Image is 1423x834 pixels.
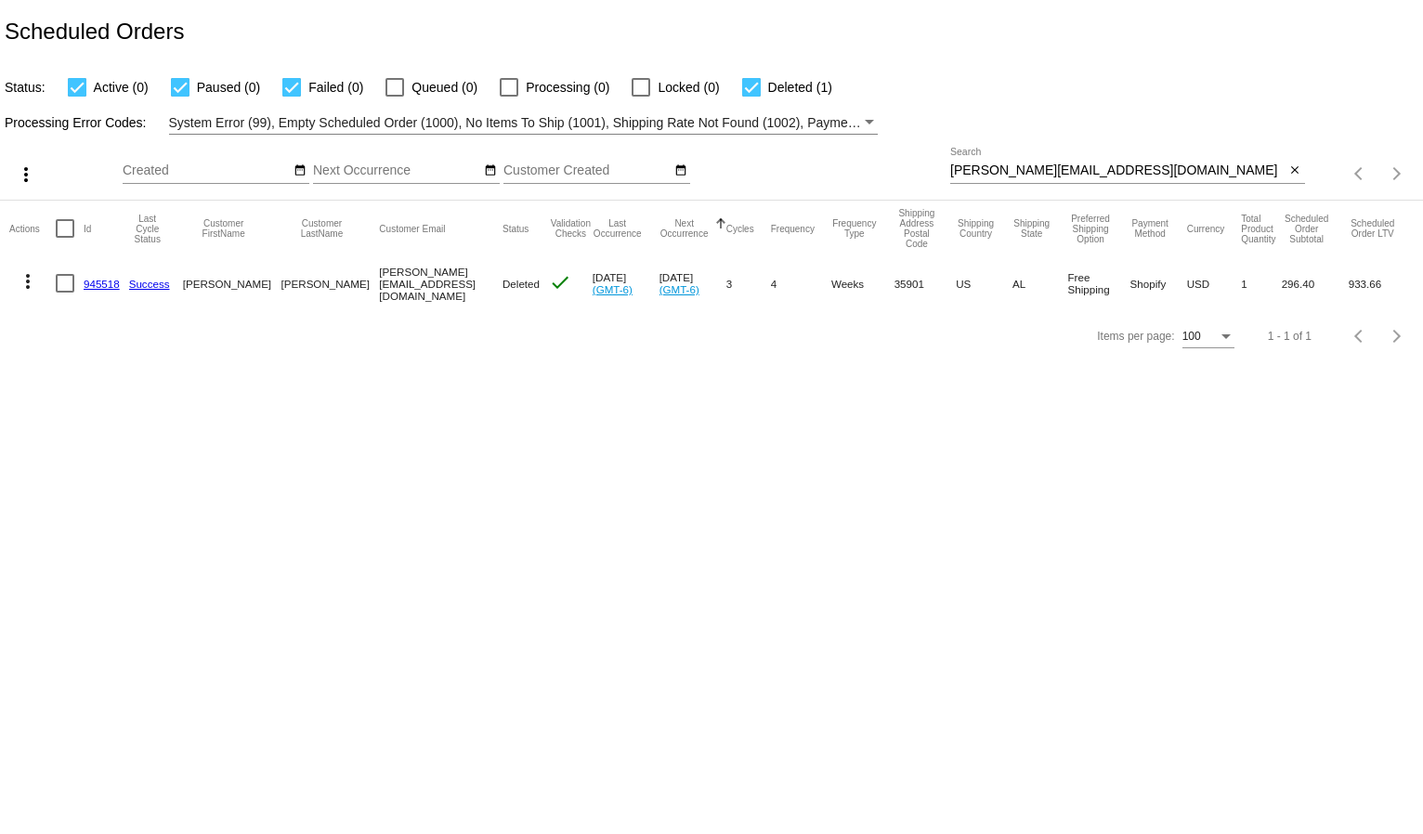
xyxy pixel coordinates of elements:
[768,76,832,98] span: Deleted (1)
[308,76,363,98] span: Failed (0)
[281,256,380,310] mat-cell: [PERSON_NAME]
[5,115,147,130] span: Processing Error Codes:
[1241,201,1281,256] mat-header-cell: Total Product Quantity
[9,201,56,256] mat-header-cell: Actions
[183,256,281,310] mat-cell: [PERSON_NAME]
[659,218,710,239] button: Change sorting for NextOccurrenceUtc
[379,223,445,234] button: Change sorting for CustomerEmail
[593,283,633,295] a: (GMT-6)
[1241,256,1281,310] mat-cell: 1
[1130,256,1187,310] mat-cell: Shopify
[281,218,363,239] button: Change sorting for CustomerLastName
[771,256,831,310] mat-cell: 4
[950,163,1286,178] input: Search
[183,218,265,239] button: Change sorting for CustomerFirstName
[1130,218,1170,239] button: Change sorting for PaymentMethod.Type
[1378,318,1416,355] button: Next page
[956,218,996,239] button: Change sorting for ShippingCountry
[1282,214,1332,244] button: Change sorting for Subtotal
[659,256,726,310] mat-cell: [DATE]
[313,163,480,178] input: Next Occurrence
[1288,163,1301,178] mat-icon: close
[5,19,184,45] h2: Scheduled Orders
[17,270,39,293] mat-icon: more_vert
[726,256,771,310] mat-cell: 3
[411,76,477,98] span: Queued (0)
[503,163,671,178] input: Customer Created
[726,223,754,234] button: Change sorting for Cycles
[1349,256,1414,310] mat-cell: 933.66
[1349,218,1397,239] button: Change sorting for LifetimeValue
[593,256,659,310] mat-cell: [DATE]
[503,223,529,234] button: Change sorting for Status
[771,223,815,234] button: Change sorting for Frequency
[129,278,170,290] a: Success
[1378,155,1416,192] button: Next page
[1187,256,1242,310] mat-cell: USD
[379,256,503,310] mat-cell: [PERSON_NAME][EMAIL_ADDRESS][DOMAIN_NAME]
[123,163,290,178] input: Created
[658,76,719,98] span: Locked (0)
[549,271,571,293] mat-icon: check
[1067,214,1113,244] button: Change sorting for PreferredShippingOption
[1341,155,1378,192] button: Previous page
[549,201,593,256] mat-header-cell: Validation Checks
[659,283,699,295] a: (GMT-6)
[15,163,37,186] mat-icon: more_vert
[169,111,879,135] mat-select: Filter by Processing Error Codes
[674,163,687,178] mat-icon: date_range
[1282,256,1349,310] mat-cell: 296.40
[1268,330,1312,343] div: 1 - 1 of 1
[1182,331,1234,344] mat-select: Items per page:
[894,256,957,310] mat-cell: 35901
[1097,330,1174,343] div: Items per page:
[503,278,540,290] span: Deleted
[484,163,497,178] mat-icon: date_range
[831,256,894,310] mat-cell: Weeks
[1067,256,1129,310] mat-cell: Free Shipping
[1187,223,1225,234] button: Change sorting for CurrencyIso
[5,80,46,95] span: Status:
[1341,318,1378,355] button: Previous page
[294,163,307,178] mat-icon: date_range
[831,218,878,239] button: Change sorting for FrequencyType
[593,218,643,239] button: Change sorting for LastOccurrenceUtc
[894,208,940,249] button: Change sorting for ShippingPostcode
[526,76,609,98] span: Processing (0)
[84,278,120,290] a: 945518
[1012,218,1051,239] button: Change sorting for ShippingState
[1182,330,1201,343] span: 100
[129,214,166,244] button: Change sorting for LastProcessingCycleId
[94,76,149,98] span: Active (0)
[197,76,260,98] span: Paused (0)
[956,256,1012,310] mat-cell: US
[84,223,91,234] button: Change sorting for Id
[1286,162,1305,181] button: Clear
[1012,256,1068,310] mat-cell: AL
